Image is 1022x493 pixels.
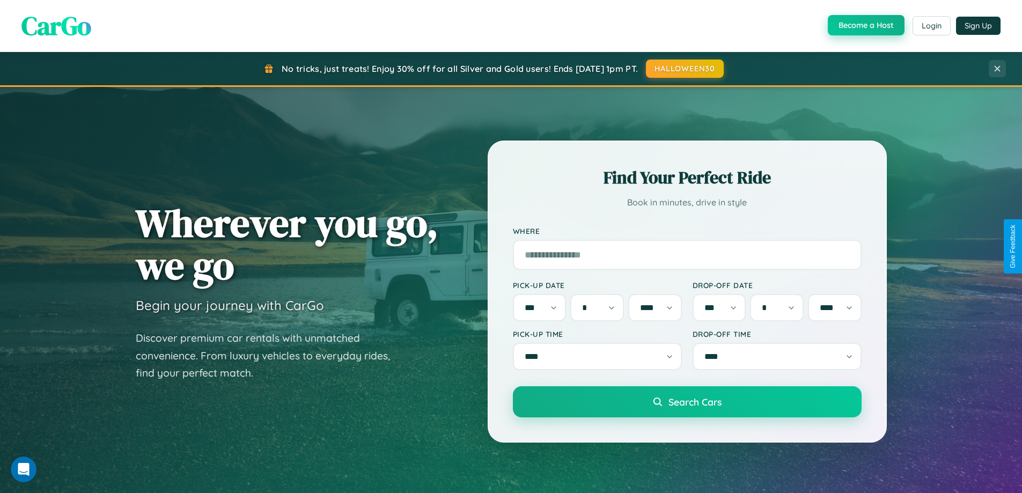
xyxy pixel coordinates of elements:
h1: Wherever you go, we go [136,202,438,286]
label: Where [513,226,862,236]
p: Book in minutes, drive in style [513,195,862,210]
label: Drop-off Date [693,281,862,290]
button: Login [913,16,951,35]
label: Pick-up Date [513,281,682,290]
label: Drop-off Time [693,329,862,339]
h3: Begin your journey with CarGo [136,297,324,313]
span: Search Cars [668,396,722,408]
p: Discover premium car rentals with unmatched convenience. From luxury vehicles to everyday rides, ... [136,329,404,382]
button: Become a Host [828,15,905,35]
iframe: Intercom live chat [11,457,36,482]
h2: Find Your Perfect Ride [513,166,862,189]
button: HALLOWEEN30 [646,60,724,78]
div: Give Feedback [1009,225,1017,268]
span: No tricks, just treats! Enjoy 30% off for all Silver and Gold users! Ends [DATE] 1pm PT. [282,63,638,74]
button: Sign Up [956,17,1001,35]
button: Search Cars [513,386,862,417]
span: CarGo [21,8,91,43]
label: Pick-up Time [513,329,682,339]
